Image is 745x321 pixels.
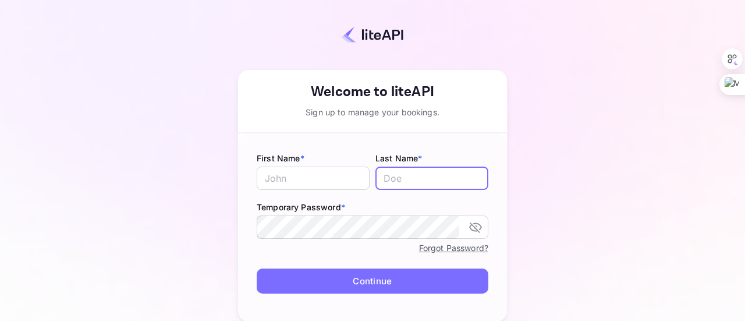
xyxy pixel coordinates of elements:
a: Forgot Password? [419,243,488,253]
label: Last Name [375,152,488,164]
label: Temporary Password [257,201,488,213]
button: Continue [257,269,488,294]
div: Welcome to liteAPI [238,82,507,103]
label: First Name [257,152,370,164]
input: Doe [375,167,488,190]
a: Forgot Password? [419,241,488,255]
input: John [257,167,370,190]
img: liteapi [342,26,403,43]
button: toggle password visibility [464,216,487,239]
div: Sign up to manage your bookings. [238,106,507,118]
